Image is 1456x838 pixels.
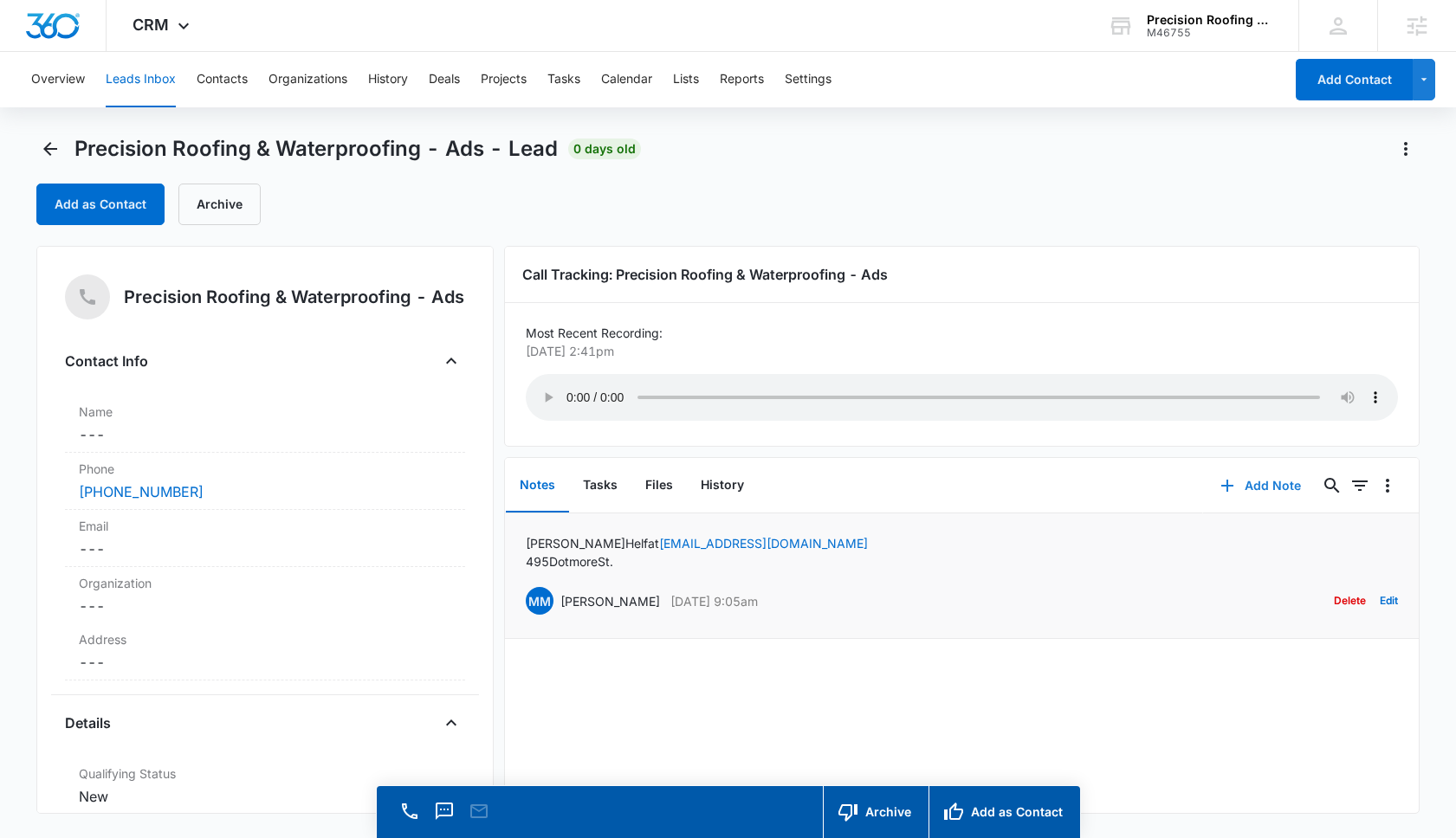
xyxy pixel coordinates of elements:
div: Organization--- [65,567,465,623]
p: [PERSON_NAME] Helfat [526,534,868,552]
button: Add Contact [1296,59,1413,100]
a: [PHONE_NUMBER] [79,481,204,502]
button: Organizations [269,52,347,107]
div: Name--- [65,396,465,453]
audio: Your browser does not support the audio tag. [526,374,1398,421]
div: Email--- [65,510,465,567]
span: 0 days old [568,139,641,159]
button: Archive [178,184,261,225]
div: account id [1147,27,1273,39]
dd: --- [79,596,451,616]
button: Text [432,799,456,823]
p: [DATE] 2:41pm [526,342,1388,360]
span: MM [526,587,553,615]
button: Search... [1318,472,1346,500]
h4: Details [65,712,111,733]
p: [DATE] 9:05am [670,592,758,610]
button: Actions [1392,135,1420,163]
label: Email [79,517,451,535]
button: Overflow Menu [1374,472,1401,500]
div: Phone[PHONE_NUMBER] [65,453,465,510]
button: Contacts [197,52,248,107]
label: Phone [79,460,451,478]
button: Files [631,459,687,512]
dd: --- [79,424,451,445]
button: Close [437,347,465,375]
div: Qualifying StatusNew [65,757,465,815]
span: CRM [133,16,169,34]
button: Settings [785,52,832,107]
label: Name [79,403,451,421]
div: Address--- [65,623,465,680]
button: Lists [673,52,699,107]
label: Organization [79,574,451,592]
a: Text [432,809,456,824]
button: Archive [823,786,929,838]
button: Add as Contact [929,786,1080,838]
button: Add Note [1203,465,1318,506]
button: Tasks [547,52,580,107]
button: Reports [720,52,764,107]
h5: Precision Roofing & Waterproofing - Ads [124,284,464,310]
button: Projects [481,52,527,107]
p: Most Recent Recording: [526,324,1398,342]
button: Deals [429,52,460,107]
button: Overview [31,52,85,107]
label: Address [79,630,451,648]
button: Call [398,799,422,823]
a: Call [398,809,422,824]
button: History [687,459,758,512]
p: 495 Dotmore St. [526,552,868,570]
h3: Call Tracking: Precision Roofing & Waterproofing - Ads [522,264,1401,285]
dd: New [79,786,451,807]
button: History [368,52,408,107]
button: Leads Inbox [106,52,176,107]
h4: Contact Info [65,351,148,371]
button: Filters [1346,472,1374,500]
a: [EMAIL_ADDRESS][DOMAIN_NAME] [659,536,868,551]
button: Edit [1380,584,1398,617]
button: Close [437,709,465,737]
label: Qualifying Status [79,764,451,783]
div: account name [1147,13,1273,27]
button: Calendar [601,52,652,107]
button: Back [36,135,64,163]
button: Notes [506,459,569,512]
span: Precision Roofing & Waterproofing - Ads - Lead [74,136,558,162]
p: [PERSON_NAME] [560,592,660,610]
button: Delete [1334,584,1366,617]
dd: --- [79,652,451,673]
button: Tasks [569,459,631,512]
dd: --- [79,538,451,559]
button: Add as Contact [36,184,165,225]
